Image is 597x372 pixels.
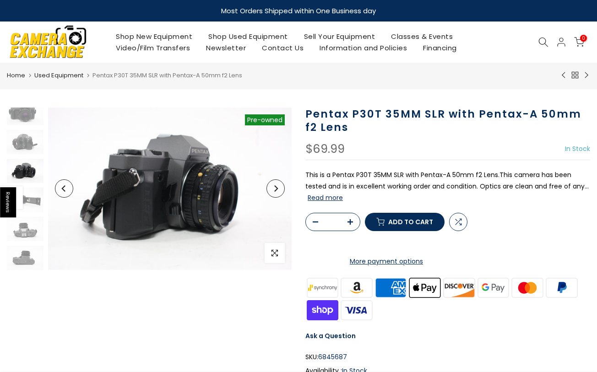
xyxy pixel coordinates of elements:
[305,299,340,321] img: shopify pay
[305,331,356,340] a: Ask a Question
[266,179,285,198] button: Next
[254,42,312,54] a: Contact Us
[374,276,408,299] img: american express
[340,276,374,299] img: amazon payments
[580,35,587,42] span: 0
[365,213,445,231] button: Add to cart
[305,256,467,267] a: More payment options
[92,71,242,80] span: Pentax P30T 35MM SLR with Pentax-A 50mm f2 Lens
[545,276,579,299] img: paypal
[408,276,442,299] img: apple pay
[221,6,376,16] strong: Most Orders Shipped within One Business day
[318,351,347,363] span: 6845687
[312,42,415,54] a: Information and Policies
[388,219,433,225] span: Add to cart
[108,31,201,42] a: Shop New Equipment
[340,299,374,321] img: visa
[415,42,465,54] a: Financing
[305,351,590,363] div: SKU:
[201,31,296,42] a: Shop Used Equipment
[305,143,345,155] div: $69.99
[305,276,340,299] img: synchrony
[305,169,590,204] p: This is a Pentax P30T 35MM SLR with Pentax-A 50mm f2 Lens.This camera has been tested and is in e...
[108,42,198,54] a: Video/Film Transfers
[34,71,83,80] a: Used Equipment
[7,71,25,80] a: Home
[476,276,510,299] img: google pay
[383,31,461,42] a: Classes & Events
[55,179,73,198] button: Previous
[442,276,477,299] img: discover
[565,144,590,153] span: In Stock
[305,108,590,134] h1: Pentax P30T 35MM SLR with Pentax-A 50mm f2 Lens
[308,194,343,202] button: Read more
[198,42,254,54] a: Newsletter
[510,276,545,299] img: master
[296,31,383,42] a: Sell Your Equipment
[574,37,584,47] a: 0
